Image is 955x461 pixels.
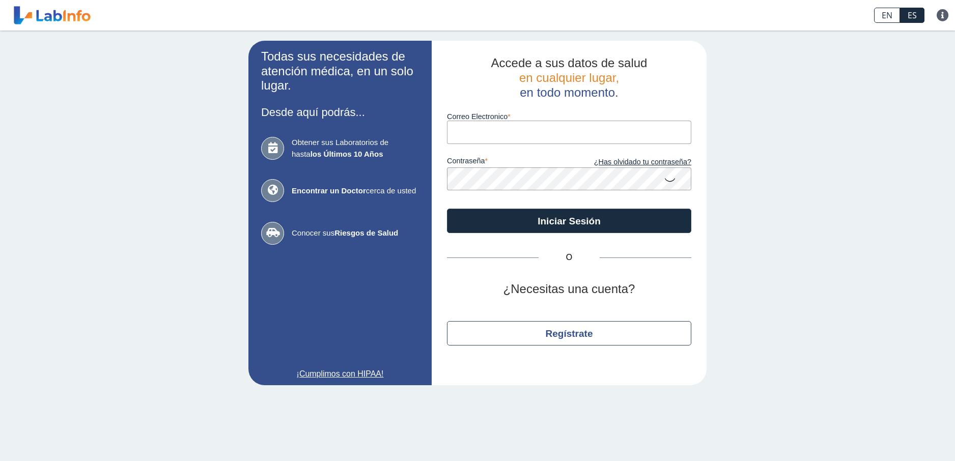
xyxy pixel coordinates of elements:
span: O [539,251,600,264]
a: ¡Cumplimos con HIPAA! [261,368,419,380]
label: Correo Electronico [447,112,691,121]
span: cerca de usted [292,185,419,197]
h3: Desde aquí podrás... [261,106,419,119]
button: Regístrate [447,321,691,345]
span: en todo momento. [520,85,618,99]
label: contraseña [447,157,569,168]
b: Encontrar un Doctor [292,186,366,195]
span: Accede a sus datos de salud [491,56,648,70]
span: Conocer sus [292,227,419,239]
a: EN [874,8,900,23]
b: Riesgos de Salud [334,228,398,237]
h2: ¿Necesitas una cuenta? [447,282,691,297]
button: Iniciar Sesión [447,209,691,233]
b: los Últimos 10 Años [311,150,383,158]
span: Obtener sus Laboratorios de hasta [292,137,419,160]
span: en cualquier lugar, [519,71,619,84]
a: ES [900,8,924,23]
h2: Todas sus necesidades de atención médica, en un solo lugar. [261,49,419,93]
a: ¿Has olvidado tu contraseña? [569,157,691,168]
